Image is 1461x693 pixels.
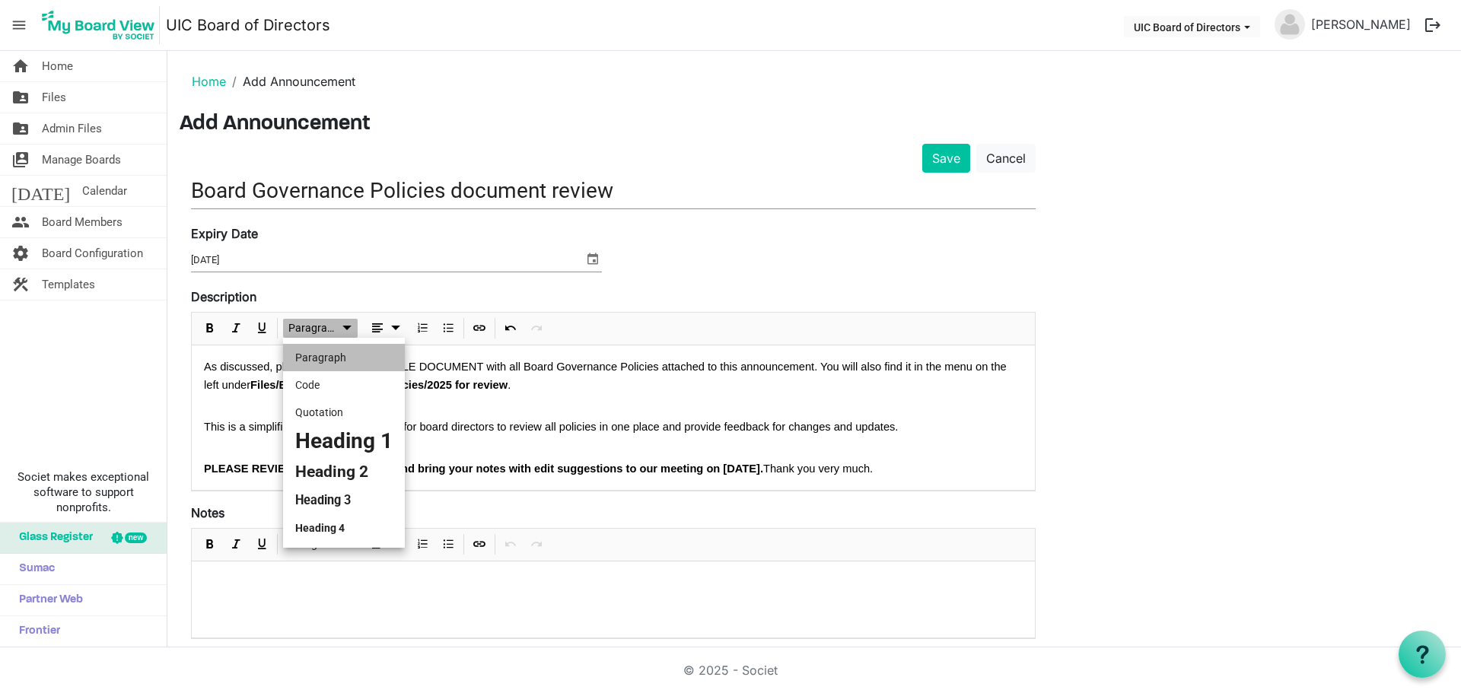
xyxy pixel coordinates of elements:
[438,319,459,338] button: Bulleted List
[197,313,223,345] div: Bold
[42,82,66,113] span: Files
[250,379,508,391] strong: Files/Board Governance Policies/2025 for review
[11,145,30,175] span: switch_account
[283,371,405,399] li: Code
[412,319,433,338] button: Numbered List
[42,113,102,144] span: Admin Files
[1124,16,1260,37] button: UIC Board of Directors dropdownbutton
[191,288,256,306] label: Description
[42,269,95,300] span: Templates
[283,344,405,371] li: Paragraph
[226,72,355,91] li: Add Announcement
[438,535,459,554] button: Bulleted List
[180,112,1449,138] h3: Add Announcement
[922,144,970,173] button: Save
[42,238,143,269] span: Board Configuration
[37,6,160,44] img: My Board View Logo
[280,313,361,345] div: Formats
[11,113,30,144] span: folder_shared
[42,207,123,237] span: Board Members
[249,529,275,561] div: Underline
[435,529,461,561] div: Bulleted List
[361,313,410,345] div: Alignments
[11,207,30,237] span: people
[469,319,490,338] button: Insert Link
[82,176,127,206] span: Calendar
[584,249,602,269] span: select
[200,535,221,554] button: Bold
[283,399,405,426] li: Quotation
[283,514,405,542] li: Heading 4
[42,51,73,81] span: Home
[409,313,435,345] div: Numbered List
[283,319,358,338] button: Paragraph dropdownbutton
[280,529,361,561] div: Formats
[252,535,272,554] button: Underline
[11,51,30,81] span: home
[1417,9,1449,41] button: logout
[5,11,33,40] span: menu
[204,361,1007,391] span: As discussed, please find the new SINGLE DOCUMENT with all Board Governance Policies attached to ...
[42,145,121,175] span: Manage Boards
[191,224,258,243] label: Expiry Date
[252,319,272,338] button: Underline
[683,663,778,678] a: © 2025 - Societ
[11,269,30,300] span: construction
[283,426,405,456] li: Heading 1
[466,313,492,345] div: Insert Link
[409,529,435,561] div: Numbered List
[7,469,160,515] span: Societ makes exceptional software to support nonprofits.
[283,456,405,487] li: Heading 2
[166,10,330,40] a: UIC Board of Directors
[223,313,249,345] div: Italic
[363,319,407,338] button: dropdownbutton
[11,585,83,615] span: Partner Web
[501,319,521,338] button: Undo
[412,535,433,554] button: Numbered List
[223,529,249,561] div: Italic
[125,532,147,543] div: new
[11,554,55,584] span: Sumac
[976,144,1036,173] a: Cancel
[204,463,763,475] strong: PLEASE REVIEW THIS DOCUMENT and bring your notes with edit suggestions to our meeting on [DATE].
[283,487,405,514] li: Heading 3
[204,463,873,475] span: Thank you very much.
[11,176,70,206] span: [DATE]
[498,313,524,345] div: Undo
[1275,9,1305,40] img: no-profile-picture.svg
[204,421,898,433] span: This is a simplified and streamlined way for board directors to review all policies in one place ...
[37,6,166,44] a: My Board View Logo
[11,82,30,113] span: folder_shared
[192,74,226,89] a: Home
[466,529,492,561] div: Insert Link
[191,173,1036,208] input: Title
[469,535,490,554] button: Insert Link
[200,319,221,338] button: Bold
[11,616,60,647] span: Frontier
[1305,9,1417,40] a: [PERSON_NAME]
[226,535,247,554] button: Italic
[288,319,338,338] span: Paragraph
[197,529,223,561] div: Bold
[191,504,224,522] label: Notes
[11,523,93,553] span: Glass Register
[11,238,30,269] span: settings
[435,313,461,345] div: Bulleted List
[249,313,275,345] div: Underline
[226,319,247,338] button: Italic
